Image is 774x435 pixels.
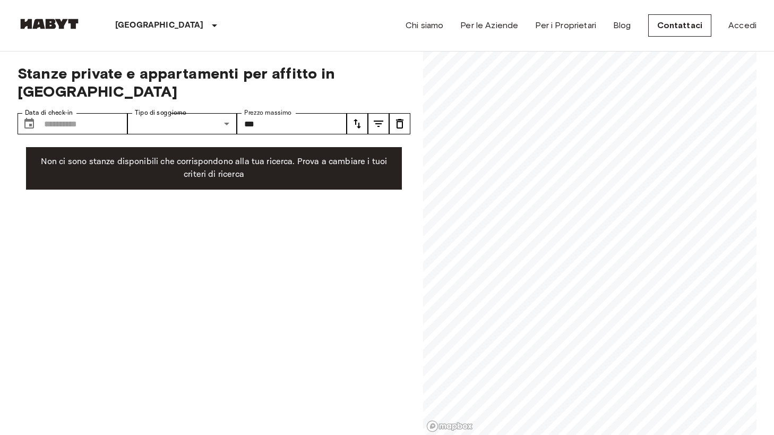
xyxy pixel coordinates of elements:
[18,19,81,29] img: Habyt
[728,19,756,32] a: Accedi
[368,113,389,134] button: tune
[389,113,410,134] button: tune
[535,19,596,32] a: Per i Proprietari
[426,420,473,432] a: Mapbox logo
[19,113,40,134] button: Choose date
[18,64,410,100] span: Stanze private e appartamenti per affitto in [GEOGRAPHIC_DATA]
[648,14,712,37] a: Contattaci
[25,108,73,117] label: Data di check-in
[460,19,518,32] a: Per le Aziende
[347,113,368,134] button: tune
[115,19,204,32] p: [GEOGRAPHIC_DATA]
[406,19,443,32] a: Chi siamo
[244,108,291,117] label: Prezzo massimo
[35,156,393,181] p: Non ci sono stanze disponibili che corrispondono alla tua ricerca. Prova a cambiare i tuoi criter...
[613,19,631,32] a: Blog
[135,108,186,117] label: Tipo di soggiorno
